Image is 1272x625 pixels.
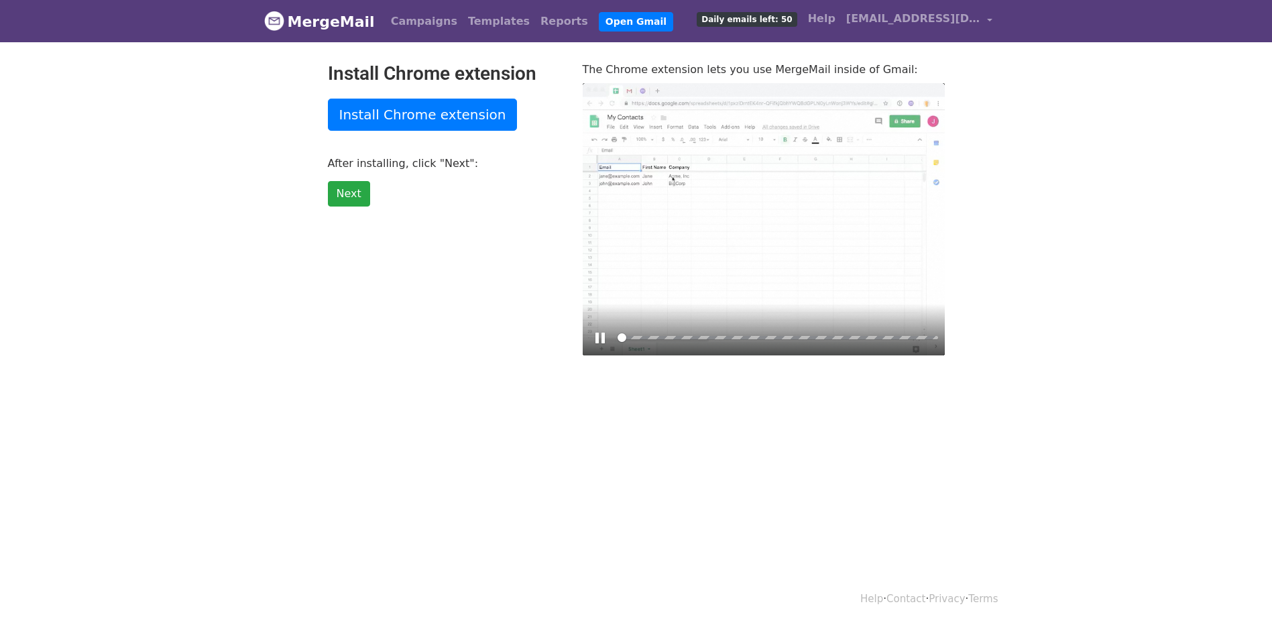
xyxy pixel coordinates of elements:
a: MergeMail [264,7,375,36]
button: Play [589,327,611,349]
a: Reports [535,8,593,35]
div: Widget de chat [1205,561,1272,625]
a: Next [328,181,370,207]
a: Install Chrome extension [328,99,518,131]
input: Seek [618,331,938,344]
a: Terms [968,593,998,605]
a: Privacy [929,593,965,605]
a: Campaigns [386,8,463,35]
a: Help [803,5,841,32]
h2: Install Chrome extension [328,62,563,85]
a: [EMAIL_ADDRESS][DOMAIN_NAME] [841,5,998,37]
span: [EMAIL_ADDRESS][DOMAIN_NAME] [846,11,980,27]
a: Help [860,593,883,605]
a: Templates [463,8,535,35]
iframe: Chat Widget [1205,561,1272,625]
p: After installing, click "Next": [328,156,563,170]
img: MergeMail logo [264,11,284,31]
a: Open Gmail [599,12,673,32]
p: The Chrome extension lets you use MergeMail inside of Gmail: [583,62,945,76]
a: Daily emails left: 50 [691,5,802,32]
a: Contact [886,593,925,605]
span: Daily emails left: 50 [697,12,797,27]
